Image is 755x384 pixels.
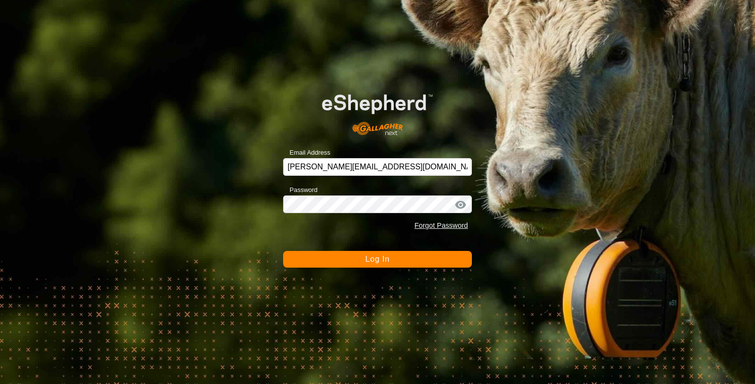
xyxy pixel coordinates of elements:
label: Email Address [283,148,330,158]
a: Forgot Password [414,221,468,229]
input: Email Address [283,158,472,176]
img: E-shepherd Logo [302,79,453,143]
span: Log In [365,255,389,263]
label: Password [283,185,318,195]
button: Log In [283,251,472,268]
